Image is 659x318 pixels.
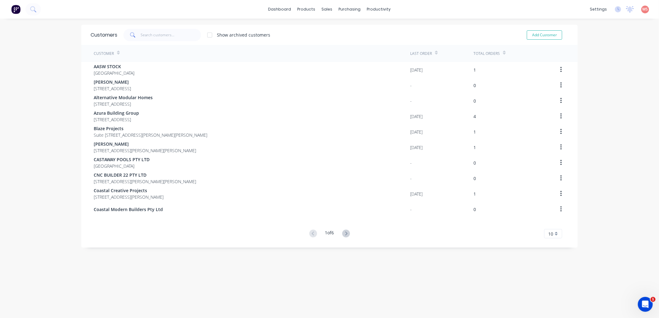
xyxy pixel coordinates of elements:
img: Factory [11,5,20,14]
div: 0 [473,160,476,166]
div: 0 [473,98,476,104]
div: 1 of 6 [325,229,334,238]
div: sales [319,5,336,14]
span: [STREET_ADDRESS][PERSON_NAME][PERSON_NAME] [94,147,196,154]
span: [PERSON_NAME] [94,79,131,85]
div: - [410,206,412,213]
span: [STREET_ADDRESS] [94,116,139,123]
div: - [410,160,412,166]
div: 1 [473,67,476,73]
span: [STREET_ADDRESS][PERSON_NAME][PERSON_NAME] [94,178,196,185]
div: [DATE] [410,191,423,197]
div: 0 [473,175,476,182]
div: Customers [91,31,117,39]
div: [DATE] [410,113,423,120]
span: 10 [548,231,553,237]
span: AASW STOCK [94,63,134,70]
span: Coastal Creative Projects [94,187,164,194]
span: Alternative Modular Homes [94,94,153,101]
input: Search customers... [141,29,201,41]
span: Blaze Projects [94,125,207,132]
div: Show archived customers [217,32,270,38]
span: [STREET_ADDRESS] [94,85,131,92]
span: [PERSON_NAME] [94,141,196,147]
button: Add Customer [527,30,562,40]
span: Coastal Modern Builders Pty Ltd [94,206,163,213]
a: dashboard [265,5,294,14]
div: productivity [364,5,394,14]
span: Azura Building Group [94,110,139,116]
div: [DATE] [410,144,423,151]
span: CNC BUILDER 22 PTY LTD [94,172,196,178]
div: - [410,98,412,104]
div: Customer [94,51,114,56]
span: [STREET_ADDRESS] [94,101,153,107]
div: 0 [473,82,476,89]
div: Last Order [410,51,432,56]
div: products [294,5,319,14]
div: 4 [473,113,476,120]
span: Suite [STREET_ADDRESS][PERSON_NAME][PERSON_NAME] [94,132,207,138]
span: WS [643,7,648,12]
span: CASTAWAY POOLS PTY LTD [94,156,150,163]
div: settings [587,5,610,14]
div: 0 [473,206,476,213]
div: 1 [473,144,476,151]
span: [GEOGRAPHIC_DATA] [94,70,134,76]
div: [DATE] [410,129,423,135]
span: [STREET_ADDRESS][PERSON_NAME] [94,194,164,200]
div: purchasing [336,5,364,14]
iframe: Intercom live chat [638,297,653,312]
div: 1 [473,191,476,197]
div: [DATE] [410,67,423,73]
div: Total Orders [473,51,500,56]
div: - [410,175,412,182]
div: 1 [473,129,476,135]
span: 1 [651,297,656,302]
span: [GEOGRAPHIC_DATA] [94,163,150,169]
div: - [410,82,412,89]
